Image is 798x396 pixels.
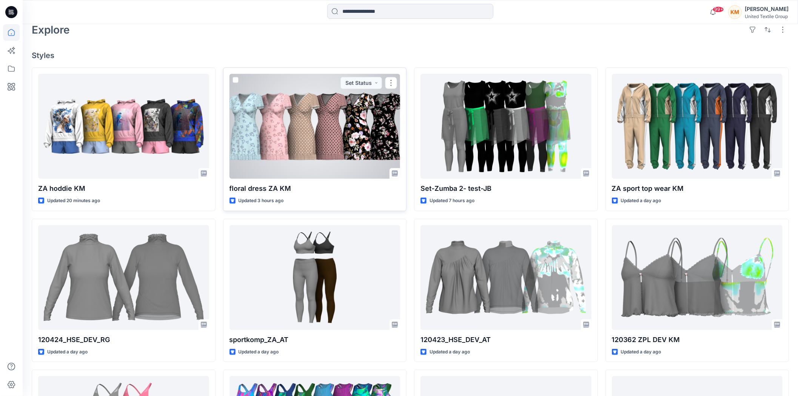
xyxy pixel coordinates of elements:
[745,14,789,19] div: United Textile Group
[32,51,789,60] h4: Styles
[713,6,724,12] span: 99+
[230,335,401,345] p: sportkomp_ZA_AT
[38,183,209,194] p: ZA hoddie KM
[421,183,592,194] p: Set-Zumba 2- test-JB
[612,74,783,179] a: ZA sport top wear KM
[621,197,661,205] p: Updated a day ago
[38,225,209,330] a: 120424_HSE_DEV_RG
[430,348,470,356] p: Updated a day ago
[612,183,783,194] p: ZA sport top wear KM
[745,5,789,14] div: [PERSON_NAME]
[612,225,783,330] a: 120362 ZPL DEV KM
[421,225,592,330] a: 120423_HSE_DEV_AT
[612,335,783,345] p: 120362 ZPL DEV KM
[47,197,100,205] p: Updated 20 minutes ago
[38,74,209,179] a: ZA hoddie KM
[38,335,209,345] p: 120424_HSE_DEV_RG
[239,197,284,205] p: Updated 3 hours ago
[239,348,279,356] p: Updated a day ago
[621,348,661,356] p: Updated a day ago
[421,335,592,345] p: 120423_HSE_DEV_AT
[47,348,88,356] p: Updated a day ago
[430,197,474,205] p: Updated 7 hours ago
[230,74,401,179] a: floral dress ZA KM
[728,5,742,19] div: KM
[421,74,592,179] a: Set-Zumba 2- test-JB
[230,183,401,194] p: floral dress ZA KM
[230,225,401,330] a: sportkomp_ZA_AT
[32,24,70,36] h2: Explore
